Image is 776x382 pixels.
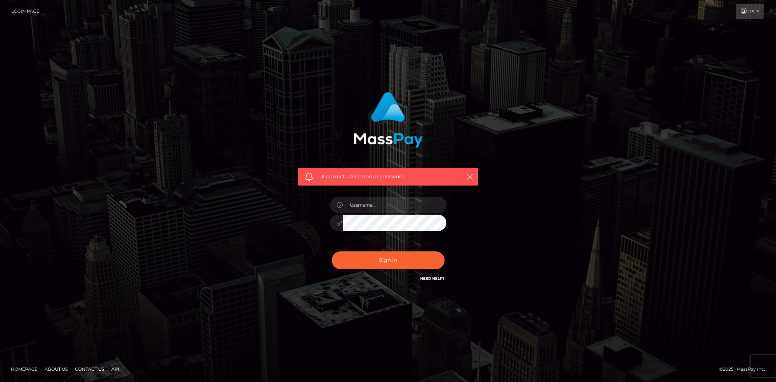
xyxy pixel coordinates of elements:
div: © 2025 , MassPay Inc. [719,365,771,373]
a: Login [736,4,764,19]
a: Login Page [11,4,39,19]
a: About Us [42,363,71,375]
img: MassPay Login [354,92,423,148]
span: Incorrect username or password. [322,173,454,180]
a: Need Help? [420,276,445,281]
a: Homepage [8,363,40,375]
input: Username... [343,197,446,213]
a: Contact Us [72,363,107,375]
button: Sign in [332,251,445,269]
a: API [108,363,122,375]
